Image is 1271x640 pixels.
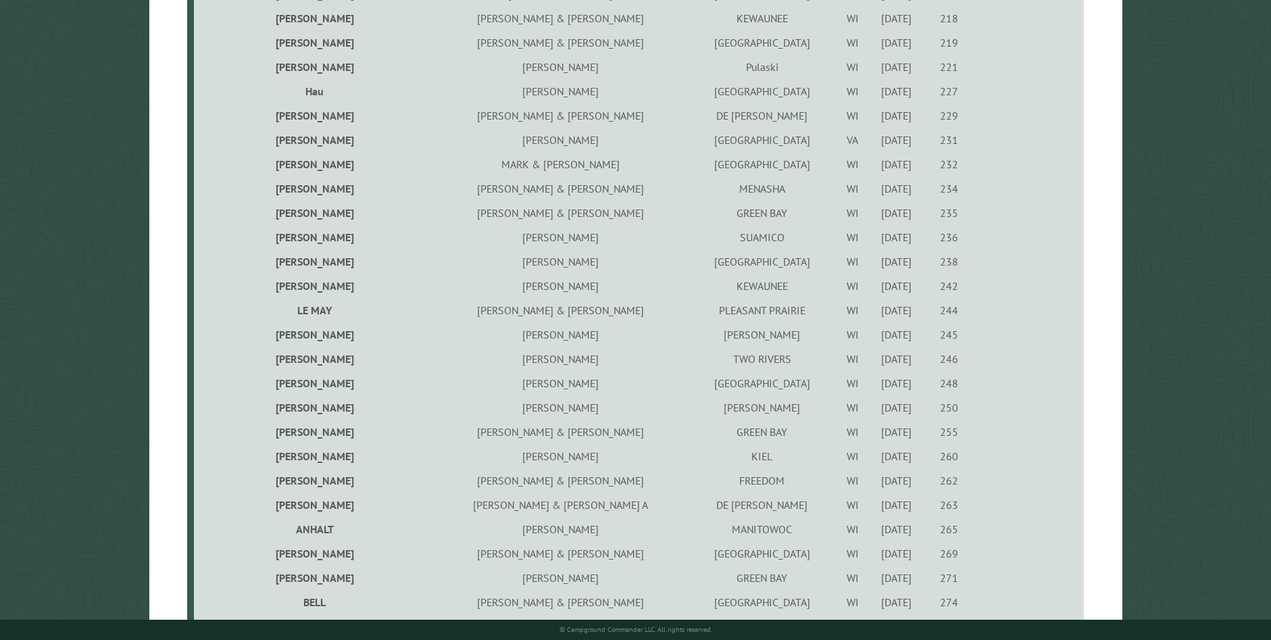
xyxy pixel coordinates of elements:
td: WI [836,6,870,30]
td: 236 [923,225,975,249]
td: WI [836,201,870,225]
div: [DATE] [872,36,920,49]
div: [DATE] [872,60,920,74]
td: [GEOGRAPHIC_DATA] [689,590,836,614]
div: [DATE] [872,109,920,122]
td: WI [836,30,870,55]
td: [PERSON_NAME] [194,541,432,566]
td: MANITOWOC [689,517,836,541]
td: [PERSON_NAME] [194,371,432,395]
td: MENASHA [689,176,836,201]
td: [PERSON_NAME] [194,30,432,55]
div: [DATE] [872,547,920,560]
td: [PERSON_NAME] [194,420,432,444]
td: 244 [923,298,975,322]
td: [GEOGRAPHIC_DATA] [689,249,836,274]
td: TWO RIVERS [689,347,836,371]
td: WI [836,614,870,639]
td: 271 [923,566,975,590]
td: GREEN BAY [689,420,836,444]
td: MARK & [PERSON_NAME] [432,152,689,176]
td: [GEOGRAPHIC_DATA] [689,371,836,395]
td: [PERSON_NAME] & [PERSON_NAME] [432,298,689,322]
td: [PERSON_NAME] [194,395,432,420]
td: ANHALT [194,517,432,541]
div: [DATE] [872,522,920,536]
td: DE [PERSON_NAME] [689,493,836,517]
td: WI [836,371,870,395]
div: [DATE] [872,255,920,268]
td: [PERSON_NAME] [432,55,689,79]
td: [GEOGRAPHIC_DATA] [689,541,836,566]
td: 229 [923,103,975,128]
td: SUAMICO [689,225,836,249]
td: 234 [923,176,975,201]
td: BELL [194,590,432,614]
td: 274 [923,590,975,614]
div: [DATE] [872,498,920,512]
td: [PERSON_NAME] & [PERSON_NAME] [432,420,689,444]
td: WI [836,420,870,444]
td: [PERSON_NAME] [194,347,432,371]
td: [PERSON_NAME] [689,395,836,420]
td: WI [836,298,870,322]
td: 232 [923,152,975,176]
td: [PERSON_NAME] [432,322,689,347]
div: [DATE] [872,425,920,439]
td: [GEOGRAPHIC_DATA] [689,30,836,55]
div: [DATE] [872,133,920,147]
td: Pulaski [689,55,836,79]
td: [PERSON_NAME] [194,493,432,517]
td: [PERSON_NAME] & [PERSON_NAME] [432,6,689,30]
td: WI [836,444,870,468]
td: 269 [923,541,975,566]
div: [DATE] [872,449,920,463]
td: 260 [923,444,975,468]
td: 255 [923,420,975,444]
td: 219 [923,30,975,55]
td: [GEOGRAPHIC_DATA] [689,79,836,103]
td: [PERSON_NAME] [689,322,836,347]
td: [PERSON_NAME] [194,225,432,249]
div: [DATE] [872,182,920,195]
td: [PERSON_NAME] [194,274,432,298]
td: 227 [923,79,975,103]
td: 238 [923,249,975,274]
td: WI [836,493,870,517]
td: [PERSON_NAME] [432,566,689,590]
div: [DATE] [872,328,920,341]
td: [PERSON_NAME] [194,322,432,347]
td: 276 [923,614,975,639]
td: 218 [923,6,975,30]
td: [PERSON_NAME] [432,371,689,395]
td: 262 [923,468,975,493]
td: [PERSON_NAME] [432,395,689,420]
div: [DATE] [872,84,920,98]
td: KIEL [689,444,836,468]
td: Hau [194,79,432,103]
td: [PERSON_NAME] [194,468,432,493]
td: 246 [923,347,975,371]
td: [PERSON_NAME] [432,225,689,249]
div: [DATE] [872,571,920,585]
td: [PERSON_NAME] [432,347,689,371]
td: WI [836,55,870,79]
div: [DATE] [872,376,920,390]
small: © Campground Commander LLC. All rights reserved. [559,625,712,634]
td: WI [836,176,870,201]
td: [PERSON_NAME] & [PERSON_NAME] A [432,493,689,517]
td: WI [836,347,870,371]
td: WI [836,225,870,249]
td: KEWAUNEE [689,274,836,298]
td: [PERSON_NAME] & [PERSON_NAME] [432,103,689,128]
div: [DATE] [872,279,920,293]
td: WI [836,249,870,274]
td: 242 [923,274,975,298]
td: LE MAY [194,298,432,322]
td: [PERSON_NAME] & [PERSON_NAME] [432,30,689,55]
td: [PERSON_NAME] [432,79,689,103]
td: GREEN BAY [689,201,836,225]
td: [PERSON_NAME] [194,249,432,274]
td: 248 [923,371,975,395]
td: [PERSON_NAME] [194,103,432,128]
